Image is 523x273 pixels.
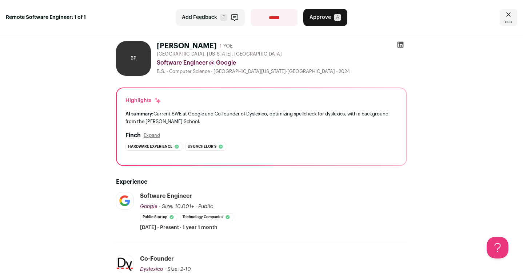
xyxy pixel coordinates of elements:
[144,133,160,138] button: Expand
[125,97,161,104] div: Highlights
[310,14,331,21] span: Approve
[157,69,407,74] div: B.S. - Computer Science - [GEOGRAPHIC_DATA][US_STATE]-[GEOGRAPHIC_DATA] - 2024
[116,192,133,209] img: 8d2c6156afa7017e60e680d3937f8205e5697781b6c771928cb24e9df88505de.jpg
[164,267,191,272] span: · Size: 2-10
[500,9,517,26] a: Close
[180,213,233,221] li: Technology Companies
[140,255,174,263] div: Co-Founder
[140,267,163,272] span: Dyslexico
[220,14,227,21] span: F
[505,19,512,25] span: esc
[220,42,233,50] div: 1 YOE
[140,204,157,209] span: Google
[334,14,341,21] span: A
[157,41,217,51] h1: [PERSON_NAME]
[140,192,192,200] div: Software Engineer
[195,203,197,210] span: ·
[303,9,347,26] button: Approve A
[157,51,282,57] span: [GEOGRAPHIC_DATA], [US_STATE], [GEOGRAPHIC_DATA]
[198,204,213,209] span: Public
[125,131,141,140] h2: Finch
[128,143,172,150] span: Hardware experience
[157,58,407,67] div: Software Engineer @ Google
[176,9,245,26] button: Add Feedback F
[116,41,151,76] div: BP
[182,14,217,21] span: Add Feedback
[116,178,407,186] h2: Experience
[125,110,398,125] div: Current SWE at Google and Co-founder of Dyslexico, optimizing spellcheck for dyslexics, with a ba...
[6,14,86,21] strong: Remote Software Engineer: 1 of 1
[140,224,217,231] span: [DATE] - Present · 1 year 1 month
[116,255,133,272] img: 955f95741c46cc68d7a2cb8ebbd773db6ff5aae253080c2c9518116334fadab2
[125,111,153,116] span: AI summary:
[140,213,177,221] li: Public Startup
[159,204,194,209] span: · Size: 10,001+
[487,237,508,258] iframe: Help Scout Beacon - Open
[188,143,216,150] span: Us bachelor's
